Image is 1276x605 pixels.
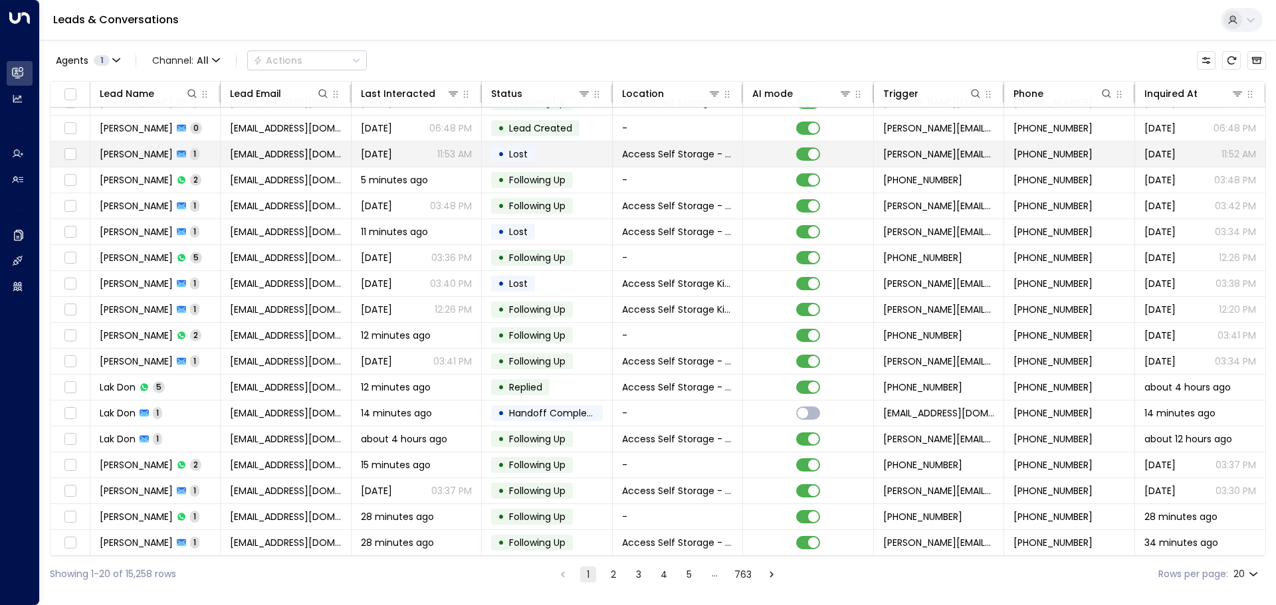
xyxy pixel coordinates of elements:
[62,120,78,137] span: Toggle select row
[622,432,733,446] span: Access Self Storage - Neasden
[100,251,173,264] span: John Johnson
[1013,251,1093,264] span: +447455893745
[62,431,78,448] span: Toggle select row
[62,327,78,344] span: Toggle select row
[433,355,472,368] p: 03:41 PM
[1144,251,1176,264] span: Sep 02, 2025
[509,329,566,342] span: Following Up
[435,303,472,316] p: 12:26 PM
[1013,458,1093,472] span: +447850282725
[622,86,721,102] div: Location
[430,199,472,213] p: 03:48 PM
[1013,536,1093,549] span: +447487747757
[1158,567,1228,581] label: Rows per page:
[509,277,528,290] span: Lost
[1144,86,1198,102] div: Inquired At
[883,147,994,161] span: laura.chambers@accessstorage.com
[1214,122,1256,135] p: 06:48 PM
[62,86,78,103] span: Toggle select all
[752,86,851,102] div: AI mode
[190,485,199,496] span: 1
[230,406,341,420] span: lakbackup264@gmail.com
[622,484,733,497] span: Access Self Storage - Neasden
[1013,406,1093,420] span: +447360162486
[498,272,504,295] div: •
[1216,277,1256,290] p: 03:38 PM
[883,251,962,264] span: +447455893745
[361,329,431,342] span: 12 minutes ago
[509,355,566,368] span: Following Up
[498,298,504,321] div: •
[62,353,78,370] span: Toggle select row
[498,350,504,373] div: •
[230,225,341,238] span: Johnjayjohnson@gmail.com
[361,303,392,316] span: Sep 02, 2025
[247,50,367,70] div: Button group with a nested menu
[883,277,994,290] span: laura.chambers@accessstorage.com
[491,86,590,102] div: Status
[1215,199,1256,213] p: 03:42 PM
[1013,225,1093,238] span: +447455893745
[361,199,392,213] span: Sep 17, 2025
[613,504,743,529] td: -
[190,226,199,237] span: 1
[153,407,162,418] span: 1
[62,146,78,163] span: Toggle select row
[1013,432,1093,446] span: +447360162486
[613,452,743,477] td: -
[498,479,504,502] div: •
[1013,122,1093,135] span: +447428405089
[622,147,733,161] span: Access Self Storage - Ealing
[509,173,566,187] span: Following Up
[361,510,434,523] span: 28 minutes ago
[622,86,664,102] div: Location
[883,122,994,135] span: laura.chambers@accessstorage.com
[100,381,136,394] span: Lak Don
[622,277,733,290] span: Access Self Storage Kings Cross
[100,406,136,420] span: Lak Don
[100,484,173,497] span: Lily Parish
[580,566,596,582] button: page 1
[190,252,202,263] span: 5
[230,173,341,187] span: daidaililaoba@gmail.com
[1144,355,1176,368] span: Sep 17, 2025
[1013,329,1093,342] span: +447788997788
[613,167,743,193] td: -
[190,200,199,211] span: 1
[613,116,743,141] td: -
[100,173,173,187] span: Weiyu Deng
[491,86,522,102] div: Status
[430,277,472,290] p: 03:40 PM
[1144,225,1176,238] span: Sep 16, 2025
[509,458,566,472] span: Following Up
[883,86,982,102] div: Trigger
[1215,355,1256,368] p: 03:34 PM
[509,381,542,394] span: Replied
[883,86,918,102] div: Trigger
[100,355,173,368] span: John Cena
[498,402,504,424] div: •
[752,86,793,102] div: AI mode
[100,432,136,446] span: Lak Don
[883,458,962,472] span: +447850282725
[498,505,504,528] div: •
[1219,303,1256,316] p: 12:20 PM
[1144,86,1244,102] div: Inquired At
[498,117,504,139] div: •
[431,251,472,264] p: 03:36 PM
[883,536,994,549] span: laura.chambers@accessstorage.com
[1013,355,1093,368] span: +447788997788
[1144,277,1176,290] span: Sep 02, 2025
[230,510,341,523] span: jonathanblw@gmail.com
[509,484,566,497] span: Following Up
[100,510,173,523] span: Jonathan Blow
[613,245,743,270] td: -
[509,536,566,549] span: Following Up
[361,86,460,102] div: Last Interacted
[498,195,504,217] div: •
[100,303,173,316] span: John Johnson
[230,251,341,264] span: Johnjayjohnson@gmail.com
[1222,147,1256,161] p: 11:52 AM
[53,12,179,27] a: Leads & Conversations
[681,566,697,582] button: Go to page 5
